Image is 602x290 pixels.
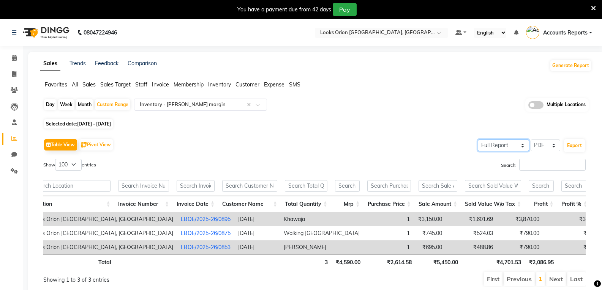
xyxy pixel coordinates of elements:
th: Purchase Price: activate to sort column ascending [363,196,415,212]
td: ₹790.00 [497,240,543,254]
button: Export [564,139,585,152]
span: All [72,81,78,88]
a: LBOE/2025-26/0853 [181,244,231,251]
th: Profit: activate to sort column ascending [525,196,558,212]
td: 1 [363,226,414,240]
a: Feedback [95,60,119,67]
th: 3 [282,254,332,269]
img: pivot.png [81,142,87,148]
span: Membership [174,81,204,88]
span: Clear all [247,101,253,109]
td: [PERSON_NAME] [280,240,363,254]
th: Invoice Date: activate to sort column ascending [173,196,218,212]
span: Expense [264,81,284,88]
input: Search Sold Value W/o Tax [465,180,521,192]
span: Selected date: [44,119,113,129]
div: Month [76,99,93,110]
th: Mrp: activate to sort column ascending [331,196,363,212]
td: [DATE] [234,212,280,226]
a: Comparison [128,60,157,67]
span: Accounts Reports [543,29,588,37]
th: Customer Name: activate to sort column ascending [218,196,281,212]
span: Sales Target [100,81,131,88]
td: ₹524.03 [446,226,497,240]
input: Search Invoice Date [177,180,215,192]
th: Sold Value W/o Tax: activate to sort column ascending [461,196,525,212]
a: LBOE/2025-26/0875 [181,230,231,237]
td: ₹3,150.00 [414,212,446,226]
td: Looks Orion [GEOGRAPHIC_DATA], [GEOGRAPHIC_DATA] [27,240,177,254]
span: Favorites [45,81,67,88]
div: Day [44,99,57,110]
td: 1 [363,212,414,226]
td: ₹790.00 [497,226,543,240]
input: Search: [519,159,586,171]
th: ₹4,590.00 [332,254,364,269]
th: Location: activate to sort column ascending [27,196,114,212]
input: Search Total Quantity [285,180,327,192]
td: ₹1,601.69 [446,212,497,226]
label: Show entries [43,159,96,171]
span: Invoice [152,81,169,88]
div: You have a payment due from 42 days [237,6,331,14]
button: Pivot View [79,139,113,150]
th: Total Quantity: activate to sort column ascending [281,196,331,212]
a: LBOE/2025-26/0895 [181,216,231,223]
input: Search Sale Amount [419,180,457,192]
td: Looks Orion [GEOGRAPHIC_DATA], [GEOGRAPHIC_DATA] [27,226,177,240]
span: Inventory [208,81,231,88]
img: logo [19,22,71,43]
th: Sale Amount: activate to sort column ascending [415,196,461,212]
td: [DATE] [234,226,280,240]
th: ₹5,450.00 [416,254,462,269]
a: 1 [539,275,542,282]
span: Multiple Locations [547,101,586,109]
td: Walking [GEOGRAPHIC_DATA] [280,226,363,240]
th: ₹2,086.95 [525,254,558,269]
th: Invoice Number: activate to sort column ascending [114,196,173,212]
td: [DATE] [234,240,280,254]
input: Search Purchase Price [367,180,411,192]
input: Search Profit [529,180,554,192]
div: Custom Range [95,99,130,110]
div: Week [58,99,74,110]
select: Showentries [55,159,82,171]
b: 08047224946 [84,22,117,43]
label: Search: [501,159,586,171]
span: Customer [235,81,259,88]
td: ₹695.00 [414,240,446,254]
span: Sales [82,81,96,88]
input: Search Invoice Number [118,180,169,192]
div: Showing 1 to 3 of 3 entries [43,271,263,284]
a: Sales [40,57,60,71]
input: Search Profit % [561,180,588,192]
input: Search Location [30,180,111,192]
span: SMS [289,81,300,88]
button: Generate Report [550,60,591,71]
th: Profit %: activate to sort column ascending [558,196,591,212]
td: Khawaja [280,212,363,226]
span: Staff [135,81,147,88]
th: ₹2,614.58 [364,254,416,269]
td: ₹3,870.00 [497,212,543,226]
img: Accounts Reports [526,26,539,39]
a: Trends [70,60,86,67]
th: Total [27,254,115,269]
span: [DATE] - [DATE] [77,121,111,127]
input: Search Mrp [335,180,360,192]
button: Pay [333,3,357,16]
td: ₹745.00 [414,226,446,240]
button: Table View [44,139,77,150]
td: 1 [363,240,414,254]
td: ₹488.86 [446,240,497,254]
th: ₹4,701.53 [462,254,525,269]
td: Looks Orion [GEOGRAPHIC_DATA], [GEOGRAPHIC_DATA] [27,212,177,226]
input: Search Customer Name [222,180,277,192]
